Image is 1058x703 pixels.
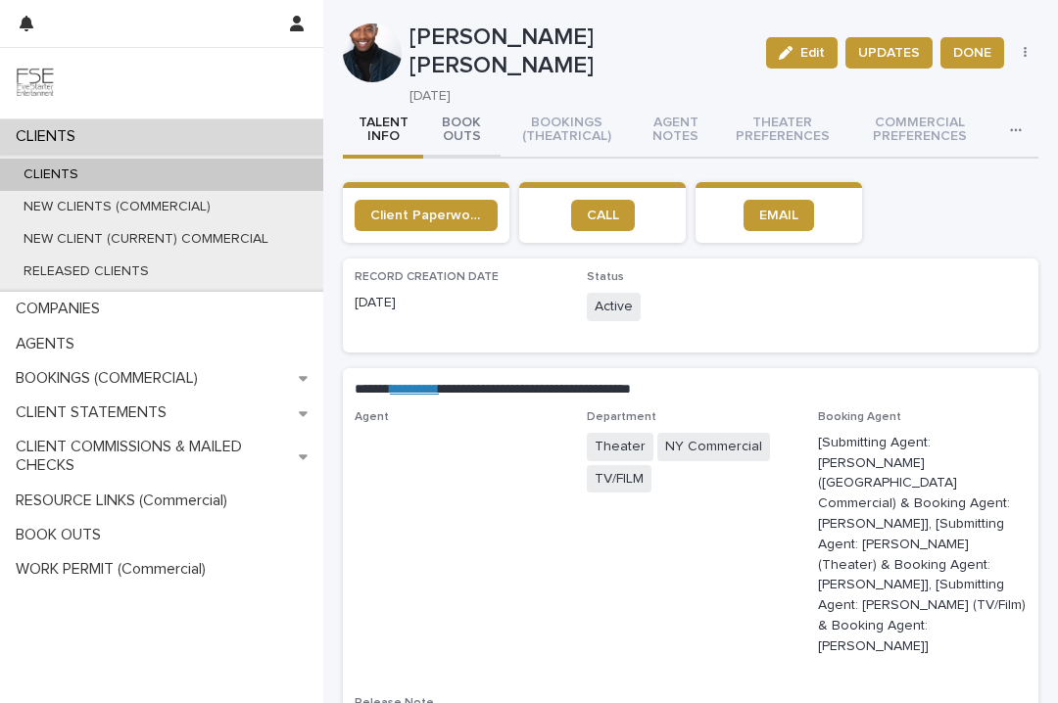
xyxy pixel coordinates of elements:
p: [Submitting Agent: [PERSON_NAME] ([GEOGRAPHIC_DATA] Commercial) & Booking Agent: [PERSON_NAME]], ... [818,433,1027,657]
span: TV/FILM [587,465,651,493]
span: Active [587,293,641,321]
p: [DATE] [355,293,563,313]
button: AGENT NOTES [633,104,719,159]
button: TALENT INFO [343,104,423,159]
button: DONE [940,37,1004,69]
span: Booking Agent [818,411,901,423]
span: NY Commercial [657,433,770,461]
p: NEW CLIENTS (COMMERCIAL) [8,199,226,215]
p: AGENTS [8,335,90,353]
span: Agent [355,411,389,423]
span: RECORD CREATION DATE [355,271,499,283]
span: UPDATES [858,43,920,63]
p: RELEASED CLIENTS [8,263,165,280]
p: CLIENTS [8,166,94,183]
p: CLIENTS [8,127,91,146]
span: Status [587,271,624,283]
img: 9JgRvJ3ETPGCJDhvPVA5 [16,64,55,103]
p: NEW CLIENT (CURRENT) COMMERCIAL [8,231,284,248]
button: COMMERCIAL PREFERENCES [846,104,994,159]
span: Department [587,411,656,423]
p: CLIENT STATEMENTS [8,403,182,422]
p: [DATE] [409,88,743,105]
a: CALL [571,200,635,231]
p: BOOKINGS (COMMERCIAL) [8,369,214,388]
button: BOOK OUTS [423,104,501,159]
p: [PERSON_NAME] [PERSON_NAME] [409,23,750,80]
p: CLIENT COMMISSIONS & MAILED CHECKS [8,438,299,475]
span: Client Paperwork Link [370,209,482,222]
p: BOOK OUTS [8,526,117,544]
span: EMAIL [759,209,798,222]
span: DONE [953,43,991,63]
span: CALL [587,209,619,222]
span: Edit [800,46,825,60]
a: EMAIL [744,200,814,231]
p: COMPANIES [8,300,116,318]
a: Client Paperwork Link [355,200,498,231]
button: BOOKINGS (THEATRICAL) [501,104,633,159]
button: UPDATES [845,37,933,69]
p: WORK PERMIT (Commercial) [8,560,221,579]
button: Edit [766,37,838,69]
span: Theater [587,433,653,461]
button: THEATER PREFERENCES [719,104,846,159]
p: RESOURCE LINKS (Commercial) [8,492,243,510]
